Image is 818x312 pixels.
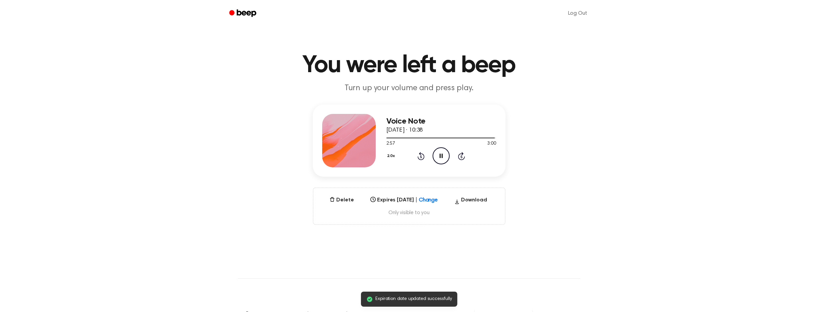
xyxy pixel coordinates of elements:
[375,296,452,303] span: Expiration date updated successfully
[452,196,490,207] button: Download
[224,7,262,20] a: Beep
[281,83,538,94] p: Turn up your volume and press play.
[386,117,496,126] h3: Voice Note
[386,150,397,162] button: 2.0x
[322,209,497,216] span: Only visible to you
[327,196,356,204] button: Delete
[386,140,395,147] span: 2:57
[238,53,580,77] h1: You were left a beep
[561,5,594,21] a: Log Out
[386,127,423,133] span: [DATE] · 10:38
[487,140,496,147] span: 3:00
